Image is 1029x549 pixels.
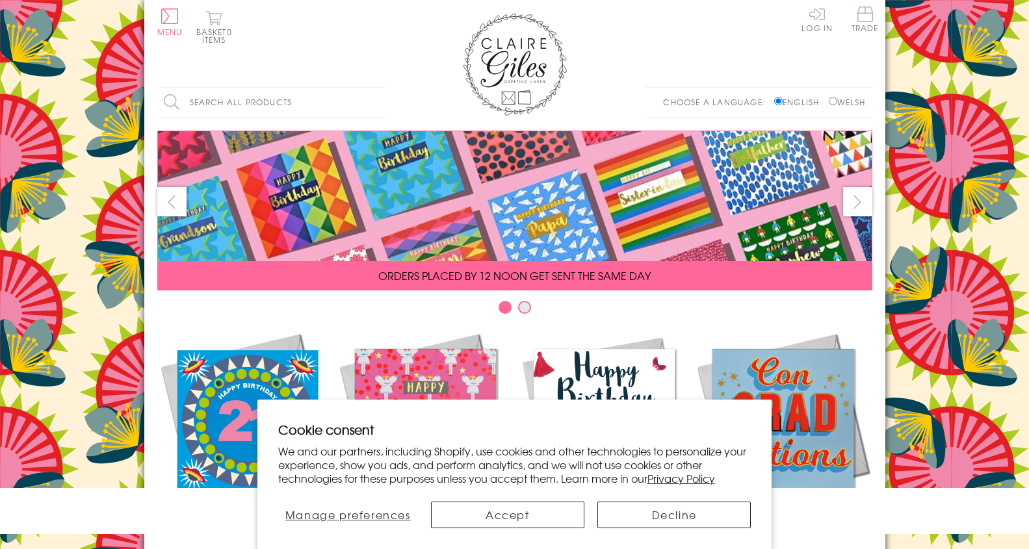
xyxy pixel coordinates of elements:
span: Manage preferences [285,507,411,522]
input: Search [372,88,385,117]
label: Welsh [829,96,866,108]
a: Privacy Policy [647,470,715,486]
button: Accept [431,502,584,528]
button: Carousel Page 1 (Current Slide) [499,301,512,314]
button: Menu [157,8,183,36]
span: Menu [157,26,183,38]
input: Welsh [829,97,837,105]
a: Birthdays [515,330,694,534]
span: Trade [852,6,879,32]
button: next [843,187,872,216]
span: ORDERS PLACED BY 12 NOON GET SENT THE SAME DAY [378,268,651,283]
a: Academic [694,330,872,534]
input: English [774,97,783,105]
span: 0 items [202,26,232,45]
button: Carousel Page 2 [518,301,531,314]
a: Trade [852,6,879,34]
button: Manage preferences [278,502,418,528]
a: Log In [801,6,833,32]
a: Christmas [336,330,515,534]
img: Claire Giles Greetings Cards [463,13,567,116]
p: We and our partners, including Shopify, use cookies and other technologies to personalize your ex... [278,444,751,485]
button: Basket0 items [196,10,232,44]
input: Search all products [157,88,385,117]
a: New Releases [157,330,336,534]
h2: Cookie consent [278,420,751,439]
button: prev [157,187,187,216]
button: Decline [597,502,751,528]
p: Choose a language: [663,96,772,108]
div: Carousel Pagination [157,300,872,320]
label: English [774,96,826,108]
